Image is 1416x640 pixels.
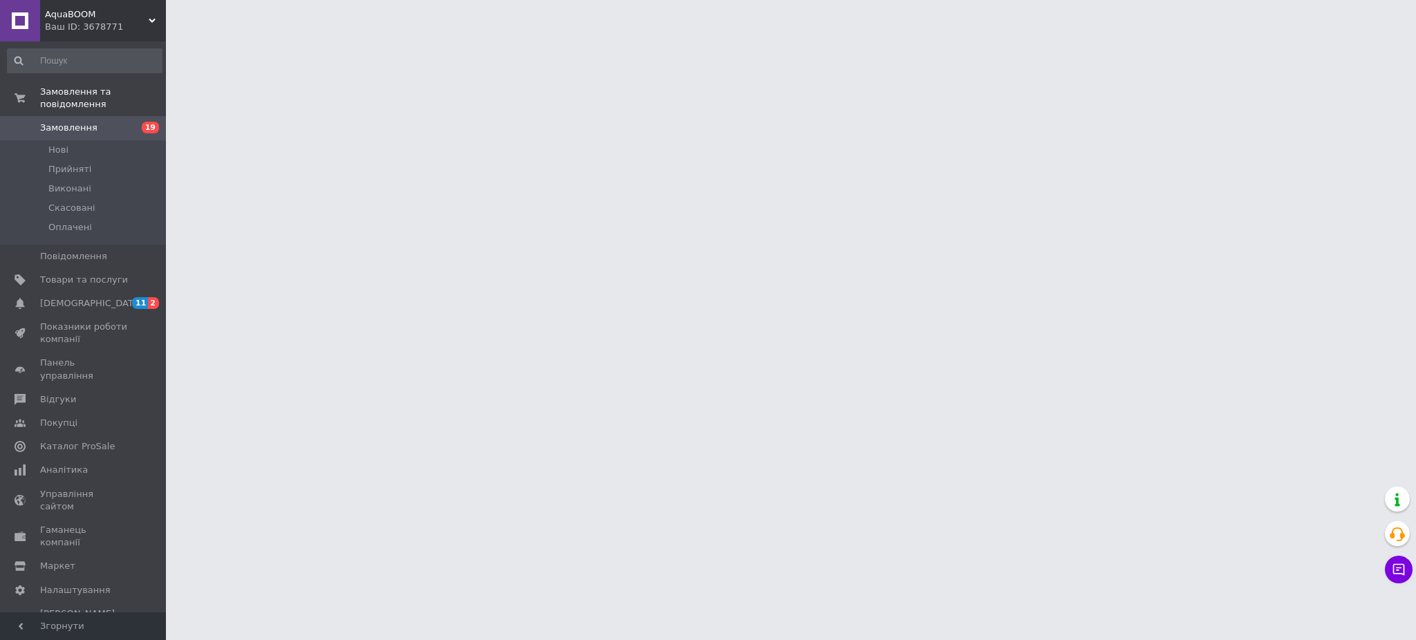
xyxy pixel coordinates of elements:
div: Ваш ID: 3678771 [45,21,166,33]
span: Аналітика [40,464,88,476]
input: Пошук [7,48,162,73]
span: 2 [148,297,159,309]
span: Маркет [40,560,75,572]
span: Оплачені [48,221,92,234]
span: Каталог ProSale [40,440,115,453]
span: Замовлення [40,122,97,134]
span: Покупці [40,417,77,429]
span: 19 [142,122,159,133]
span: Налаштування [40,584,111,596]
span: [DEMOGRAPHIC_DATA] [40,297,142,310]
span: Товари та послуги [40,274,128,286]
span: Нові [48,144,68,156]
span: 11 [132,297,148,309]
span: Замовлення та повідомлення [40,86,166,111]
span: Скасовані [48,202,95,214]
span: Повідомлення [40,250,107,263]
span: AquaBOOM [45,8,149,21]
span: Виконані [48,182,91,195]
span: Показники роботи компанії [40,321,128,346]
span: Панель управління [40,357,128,382]
span: Гаманець компанії [40,524,128,549]
span: Управління сайтом [40,488,128,513]
button: Чат з покупцем [1385,556,1413,583]
span: Прийняті [48,163,91,176]
span: Відгуки [40,393,76,406]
